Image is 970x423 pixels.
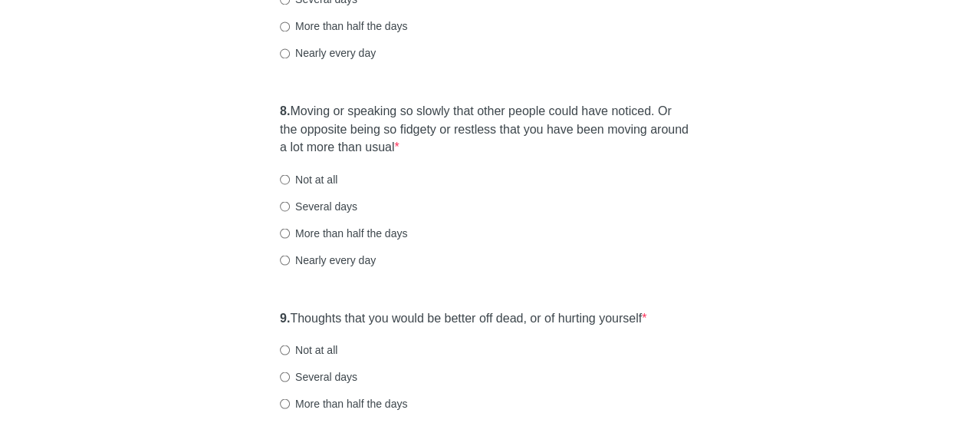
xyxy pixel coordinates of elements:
[280,395,407,411] label: More than half the days
[280,228,290,238] input: More than half the days
[280,342,337,357] label: Not at all
[280,201,290,211] input: Several days
[280,45,376,61] label: Nearly every day
[280,255,290,265] input: Nearly every day
[280,311,290,324] strong: 9.
[280,345,290,355] input: Not at all
[280,21,290,31] input: More than half the days
[280,252,376,267] label: Nearly every day
[280,48,290,58] input: Nearly every day
[280,174,290,184] input: Not at all
[280,103,690,156] label: Moving or speaking so slowly that other people could have noticed. Or the opposite being so fidge...
[280,104,290,117] strong: 8.
[280,225,407,240] label: More than half the days
[280,372,290,382] input: Several days
[280,198,357,213] label: Several days
[280,309,646,327] label: Thoughts that you would be better off dead, or of hurting yourself
[280,171,337,187] label: Not at all
[280,18,407,34] label: More than half the days
[280,398,290,408] input: More than half the days
[280,368,357,384] label: Several days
